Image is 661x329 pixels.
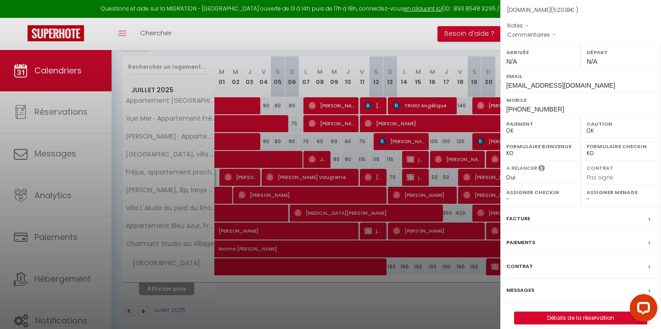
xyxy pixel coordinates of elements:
label: A relancer [506,164,537,172]
span: N/A [506,58,517,65]
span: Pas signé [587,173,613,181]
span: [EMAIL_ADDRESS][DOMAIN_NAME] [506,82,615,89]
label: Formulaire Bienvenue [506,142,575,151]
span: 520.18 [553,6,570,14]
label: Assigner Checkin [506,188,575,197]
label: Formulaire Checkin [587,142,655,151]
i: Sélectionner OUI si vous souhaiter envoyer les séquences de messages post-checkout [538,164,545,174]
label: Caution [587,119,655,128]
span: N/A [587,58,597,65]
label: Arrivée [506,48,575,57]
label: Départ [587,48,655,57]
label: Messages [506,285,534,295]
label: Paiement [506,119,575,128]
p: Commentaires : [507,30,654,39]
p: Notes : [507,21,654,30]
span: - [553,31,556,39]
label: Email [506,72,655,81]
div: [DOMAIN_NAME] [507,6,654,15]
label: Contrat [506,262,533,271]
label: Mobile [506,95,655,105]
label: Paiements [506,238,535,247]
span: [PHONE_NUMBER] [506,106,564,113]
span: ( € ) [551,6,578,14]
span: - [526,22,529,29]
label: Contrat [587,164,613,170]
iframe: LiveChat chat widget [622,290,661,329]
label: Facture [506,214,530,223]
a: Détails de la réservation [515,312,647,324]
label: Assigner Menage [587,188,655,197]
